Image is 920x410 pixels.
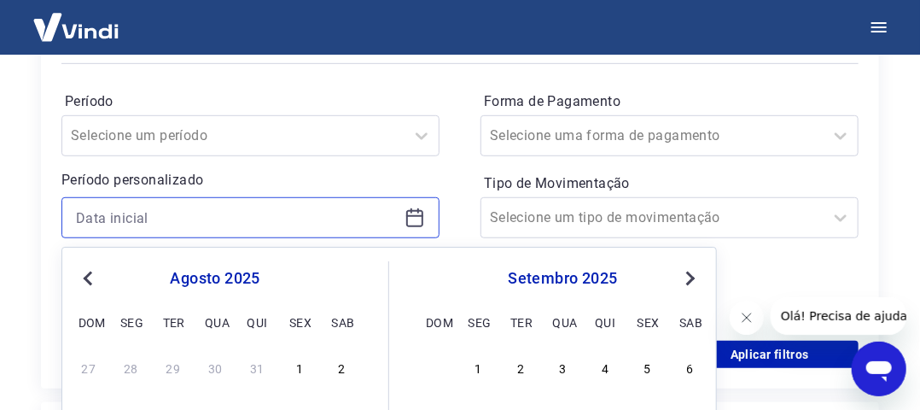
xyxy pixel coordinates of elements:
div: Choose domingo, 31 de agosto de 2025 [426,357,446,378]
div: Choose sexta-feira, 5 de setembro de 2025 [638,357,658,378]
div: sex [289,312,310,332]
div: Choose sábado, 6 de setembro de 2025 [679,357,700,378]
div: Choose segunda-feira, 1 de setembro de 2025 [468,357,488,378]
div: qua [205,312,225,332]
div: qui [595,312,615,332]
div: Choose quarta-feira, 3 de setembro de 2025 [553,357,574,378]
label: Tipo de Movimentação [484,173,855,194]
div: sex [638,312,658,332]
div: Choose quinta-feira, 31 de julho de 2025 [247,357,268,378]
div: Choose sexta-feira, 1 de agosto de 2025 [289,357,310,378]
div: Choose terça-feira, 29 de julho de 2025 [163,357,183,378]
div: setembro 2025 [423,268,702,289]
div: Choose segunda-feira, 28 de julho de 2025 [120,357,141,378]
div: qui [247,312,268,332]
div: dom [79,312,99,332]
img: Vindi [20,1,131,53]
div: ter [510,312,531,332]
p: Período personalizado [61,170,440,190]
div: Choose quinta-feira, 4 de setembro de 2025 [595,357,615,378]
button: Next Month [680,268,701,289]
iframe: Botão para abrir a janela de mensagens [852,342,906,396]
div: seg [468,312,488,332]
span: Olá! Precisa de ajuda? [10,12,143,26]
div: Choose quarta-feira, 30 de julho de 2025 [205,357,225,378]
button: Aplicar filtros [681,341,859,368]
div: Choose sábado, 2 de agosto de 2025 [332,357,352,378]
div: qua [553,312,574,332]
div: Choose domingo, 27 de julho de 2025 [79,357,99,378]
div: ter [163,312,183,332]
button: Previous Month [78,268,98,289]
iframe: Fechar mensagem [730,301,764,335]
iframe: Mensagem da empresa [771,297,906,335]
div: sab [332,312,352,332]
div: dom [426,312,446,332]
div: seg [120,312,141,332]
div: Choose terça-feira, 2 de setembro de 2025 [510,357,531,378]
input: Data inicial [76,205,398,231]
label: Período [65,91,436,112]
div: agosto 2025 [76,268,354,289]
label: Forma de Pagamento [484,91,855,112]
div: sab [679,312,700,332]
